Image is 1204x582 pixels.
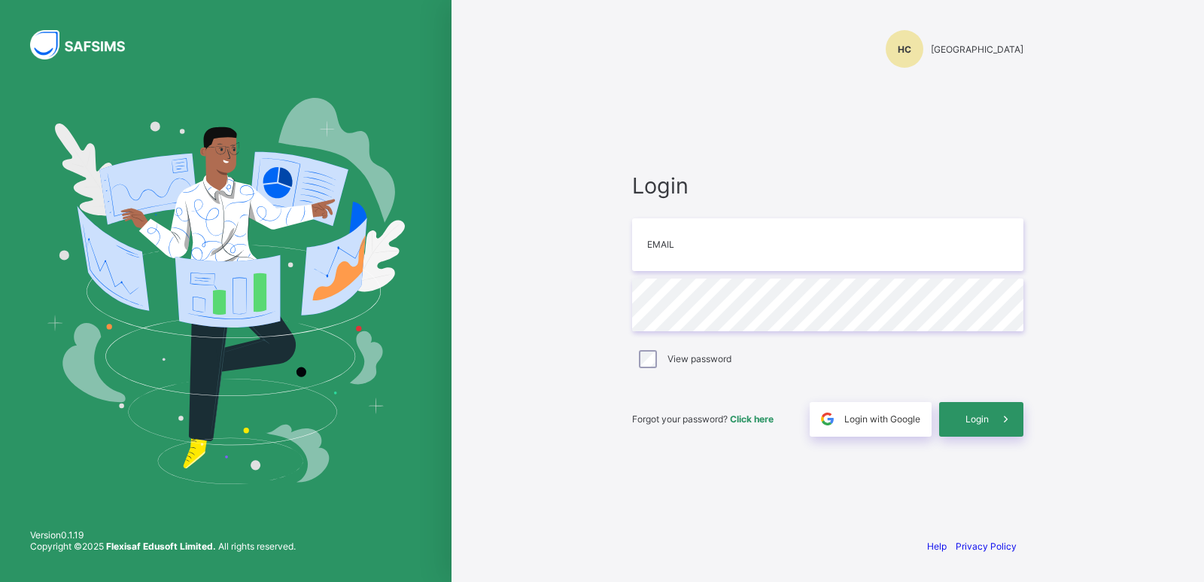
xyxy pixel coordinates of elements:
[898,44,911,55] span: HC
[106,541,216,552] strong: Flexisaf Edusoft Limited.
[47,98,405,483] img: Hero Image
[30,529,296,541] span: Version 0.1.19
[632,172,1023,199] span: Login
[965,413,989,425] span: Login
[30,541,296,552] span: Copyright © 2025 All rights reserved.
[632,413,774,425] span: Forgot your password?
[667,353,731,364] label: View password
[844,413,920,425] span: Login with Google
[931,44,1023,55] span: [GEOGRAPHIC_DATA]
[730,413,774,425] a: Click here
[30,30,143,59] img: SAFSIMS Logo
[819,410,836,428] img: google.396cfc9801f0270233282035f929180a.svg
[956,541,1017,552] a: Privacy Policy
[927,541,947,552] a: Help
